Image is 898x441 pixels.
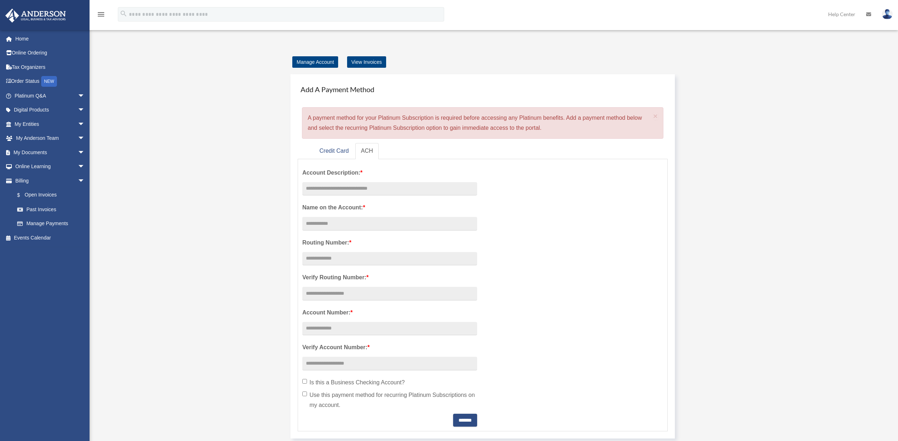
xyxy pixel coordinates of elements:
span: arrow_drop_down [78,131,92,146]
span: × [653,112,658,120]
a: My Documentsarrow_drop_down [5,145,96,160]
span: arrow_drop_down [78,160,92,174]
a: Events Calendar [5,231,96,245]
a: Manage Payments [10,217,92,231]
a: $Open Invoices [10,188,96,203]
i: search [120,10,128,18]
div: A payment method for your Platinum Subscription is required before accessing any Platinum benefit... [302,107,663,139]
a: View Invoices [347,56,386,68]
span: arrow_drop_down [78,145,92,160]
label: Name on the Account: [302,203,477,213]
a: Past Invoices [10,202,96,217]
a: Tax Organizers [5,60,96,74]
a: My Entitiesarrow_drop_down [5,117,96,131]
div: NEW [41,76,57,87]
a: Billingarrow_drop_down [5,174,96,188]
a: Online Learningarrow_drop_down [5,160,96,174]
label: Account Number: [302,308,477,318]
a: Online Ordering [5,46,96,60]
span: $ [21,191,25,200]
label: Routing Number: [302,238,477,248]
a: Order StatusNEW [5,74,96,89]
a: Credit Card [314,143,355,159]
label: Use this payment method for recurring Platinum Subscriptions on my account. [302,390,477,410]
span: arrow_drop_down [78,89,92,103]
a: Platinum Q&Aarrow_drop_down [5,89,96,103]
label: Account Description: [302,168,477,178]
h4: Add A Payment Method [298,81,668,97]
img: Anderson Advisors Platinum Portal [3,9,68,23]
span: arrow_drop_down [78,103,92,118]
span: arrow_drop_down [78,117,92,132]
a: ACH [355,143,379,159]
a: My Anderson Teamarrow_drop_down [5,131,96,146]
span: arrow_drop_down [78,174,92,188]
a: menu [97,13,105,19]
input: Is this a Business Checking Account? [302,379,307,384]
a: Manage Account [292,56,338,68]
img: User Pic [882,9,893,19]
a: Home [5,32,96,46]
i: menu [97,10,105,19]
input: Use this payment method for recurring Platinum Subscriptions on my account. [302,392,307,396]
label: Verify Account Number: [302,342,477,352]
label: Is this a Business Checking Account? [302,378,477,388]
button: Close [653,112,658,120]
label: Verify Routing Number: [302,272,477,283]
a: Digital Productsarrow_drop_down [5,103,96,117]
